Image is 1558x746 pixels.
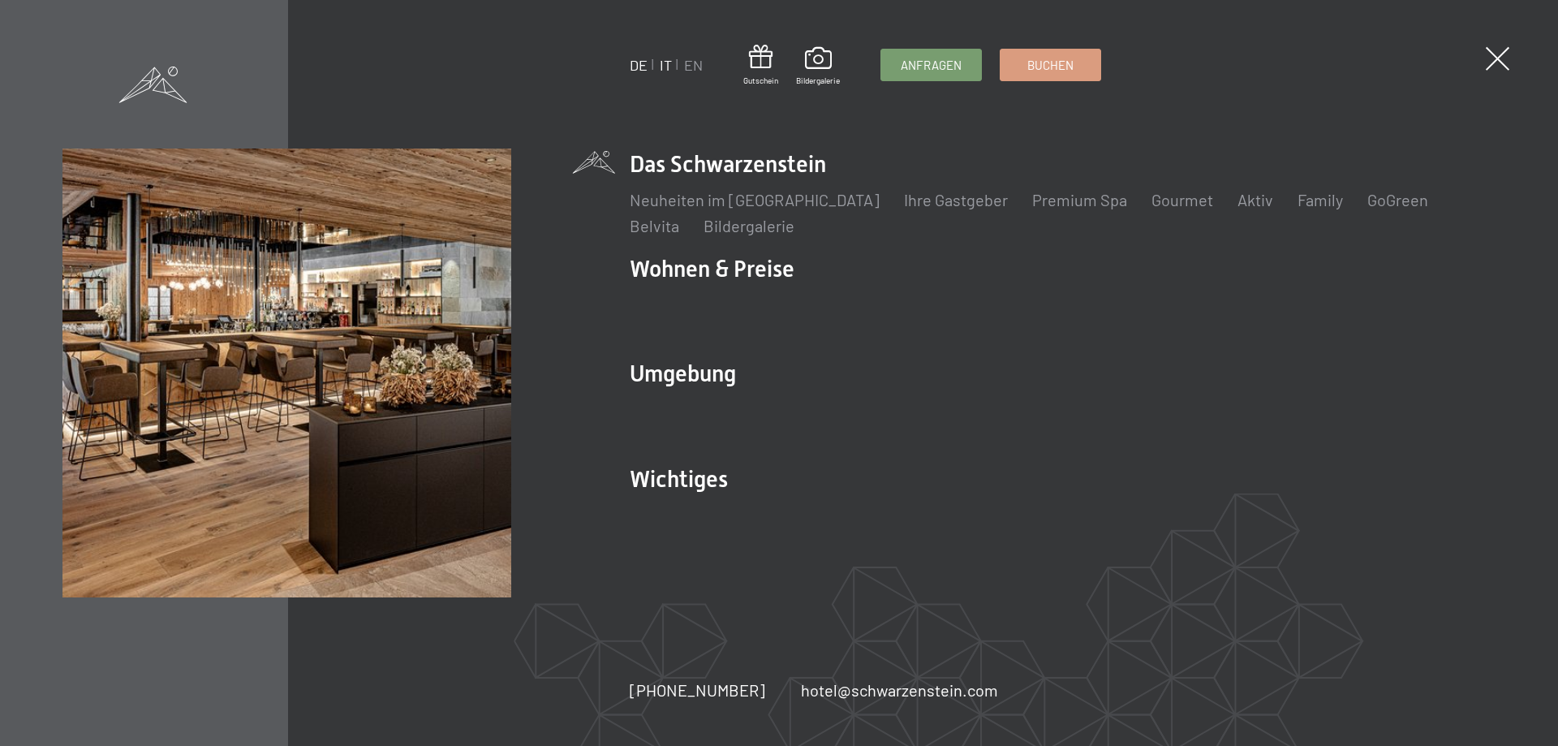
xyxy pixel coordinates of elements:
a: [PHONE_NUMBER] [630,679,765,701]
span: Buchen [1027,57,1074,74]
a: Buchen [1001,50,1100,80]
span: Gutschein [743,75,778,86]
a: Premium Spa [1032,190,1127,209]
a: hotel@schwarzenstein.com [801,679,998,701]
a: Bildergalerie [704,216,794,235]
span: Bildergalerie [796,75,840,86]
a: Anfragen [881,50,981,80]
a: Gutschein [743,45,778,86]
a: IT [660,56,672,74]
a: DE [630,56,648,74]
a: Belvita [630,216,679,235]
a: EN [684,56,703,74]
a: Family [1298,190,1343,209]
span: [PHONE_NUMBER] [630,680,765,700]
a: Gourmet [1151,190,1213,209]
a: GoGreen [1367,190,1428,209]
span: Anfragen [901,57,962,74]
a: Ihre Gastgeber [904,190,1008,209]
a: Aktiv [1237,190,1273,209]
a: Neuheiten im [GEOGRAPHIC_DATA] [630,190,880,209]
a: Bildergalerie [796,47,840,86]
